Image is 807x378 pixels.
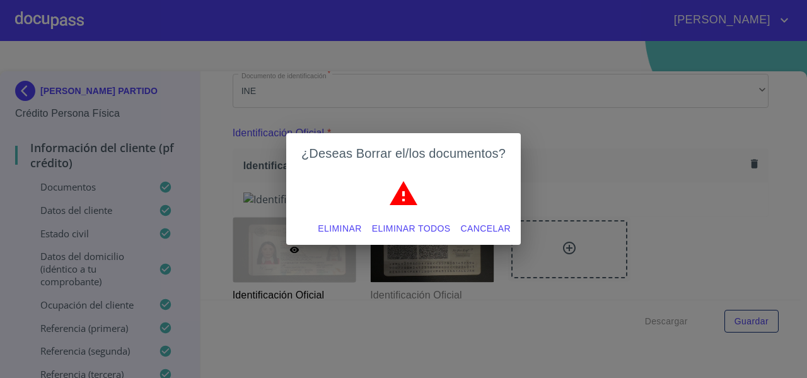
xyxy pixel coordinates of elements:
[372,221,451,237] span: Eliminar todos
[301,143,506,163] h2: ¿Deseas Borrar el/los documentos?
[367,217,456,240] button: Eliminar todos
[318,221,361,237] span: Eliminar
[456,217,516,240] button: Cancelar
[461,221,511,237] span: Cancelar
[313,217,366,240] button: Eliminar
